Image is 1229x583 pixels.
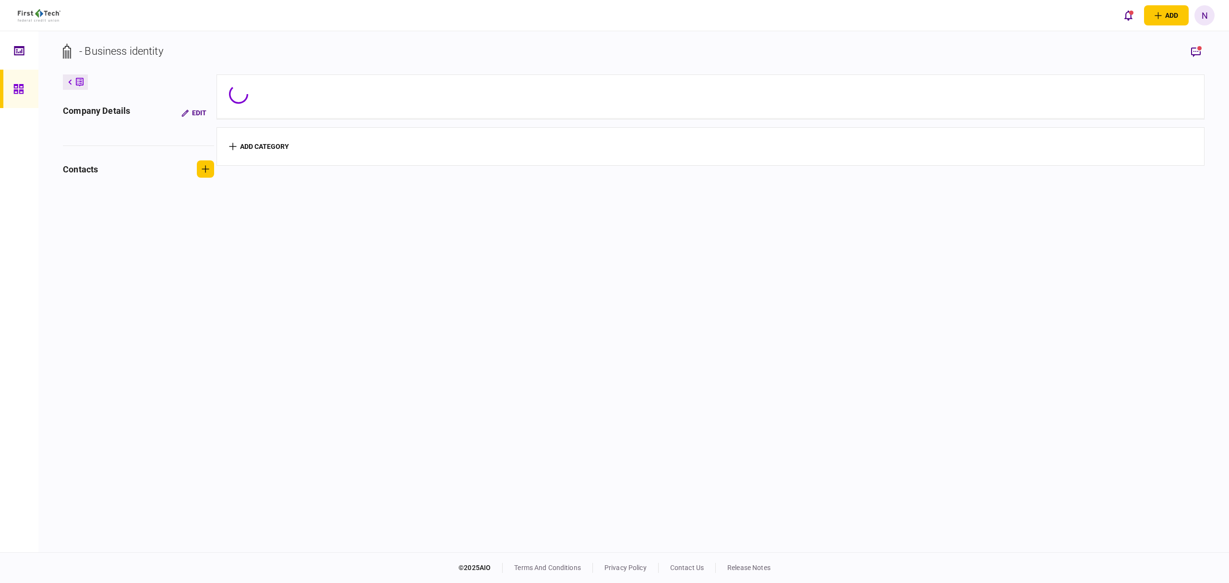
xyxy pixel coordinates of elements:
[1118,5,1138,25] button: open notifications list
[63,163,98,176] div: contacts
[604,564,647,571] a: privacy policy
[1194,5,1215,25] button: N
[18,9,60,22] img: client company logo
[458,563,503,573] div: © 2025 AIO
[63,104,130,121] div: company details
[514,564,581,571] a: terms and conditions
[229,143,289,150] button: add category
[727,564,771,571] a: release notes
[1144,5,1189,25] button: open adding identity options
[670,564,704,571] a: contact us
[79,43,163,59] div: - Business identity
[174,104,214,121] button: Edit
